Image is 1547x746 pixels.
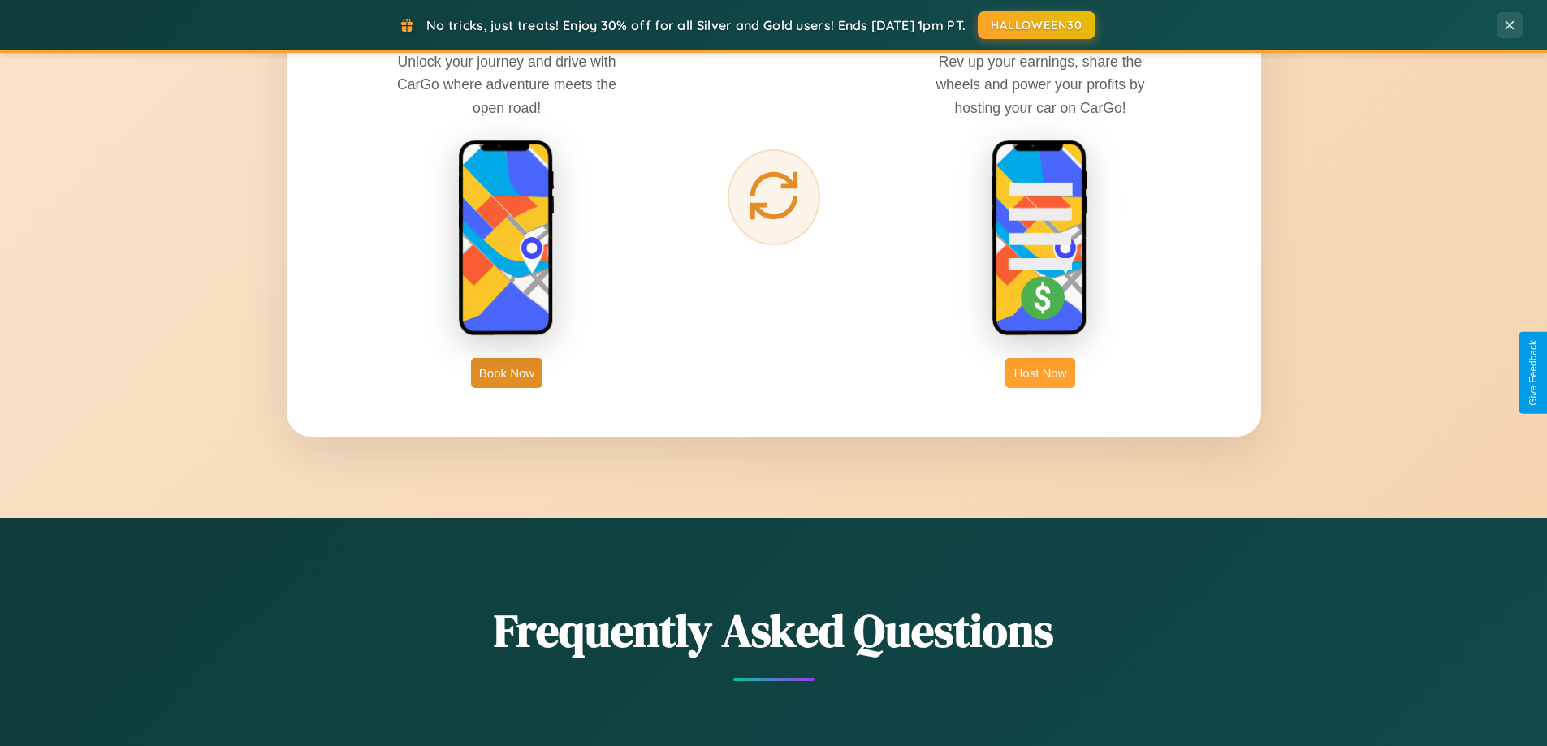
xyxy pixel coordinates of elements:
[287,599,1261,662] h2: Frequently Asked Questions
[918,50,1162,119] p: Rev up your earnings, share the wheels and power your profits by hosting your car on CarGo!
[458,140,555,338] img: rent phone
[385,50,629,119] p: Unlock your journey and drive with CarGo where adventure meets the open road!
[1005,358,1074,388] button: Host Now
[471,358,542,388] button: Book Now
[426,17,966,33] span: No tricks, just treats! Enjoy 30% off for all Silver and Gold users! Ends [DATE] 1pm PT.
[978,11,1095,39] button: HALLOWEEN30
[1528,340,1539,406] div: Give Feedback
[992,140,1089,338] img: host phone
